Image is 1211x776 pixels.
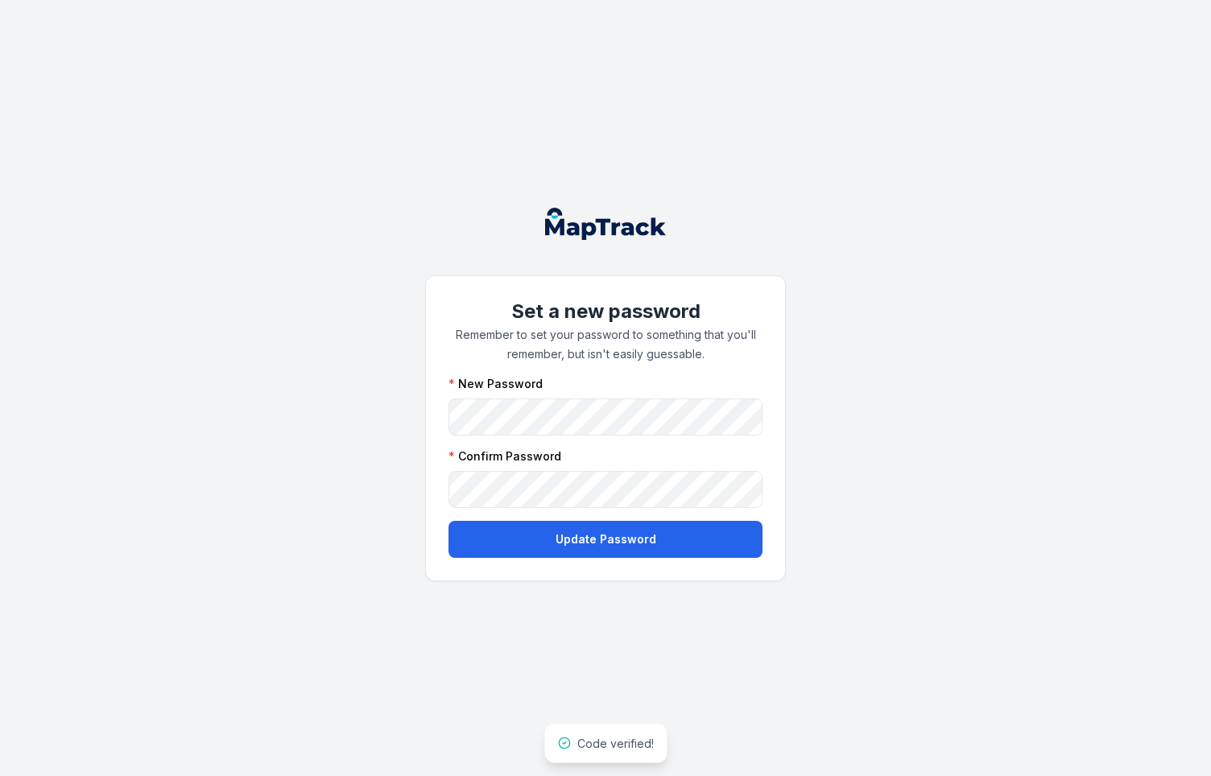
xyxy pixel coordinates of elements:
[448,448,561,464] label: Confirm Password
[456,328,756,361] span: Remember to set your password to something that you'll remember, but isn't easily guessable.
[448,376,543,392] label: New Password
[448,471,763,508] input: :r1:-form-item-label
[577,737,654,750] span: Code verified!
[519,208,692,240] nav: Global
[448,398,763,435] input: :r0:-form-item-label
[448,299,763,324] h1: Set a new password
[448,521,763,558] button: Update Password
